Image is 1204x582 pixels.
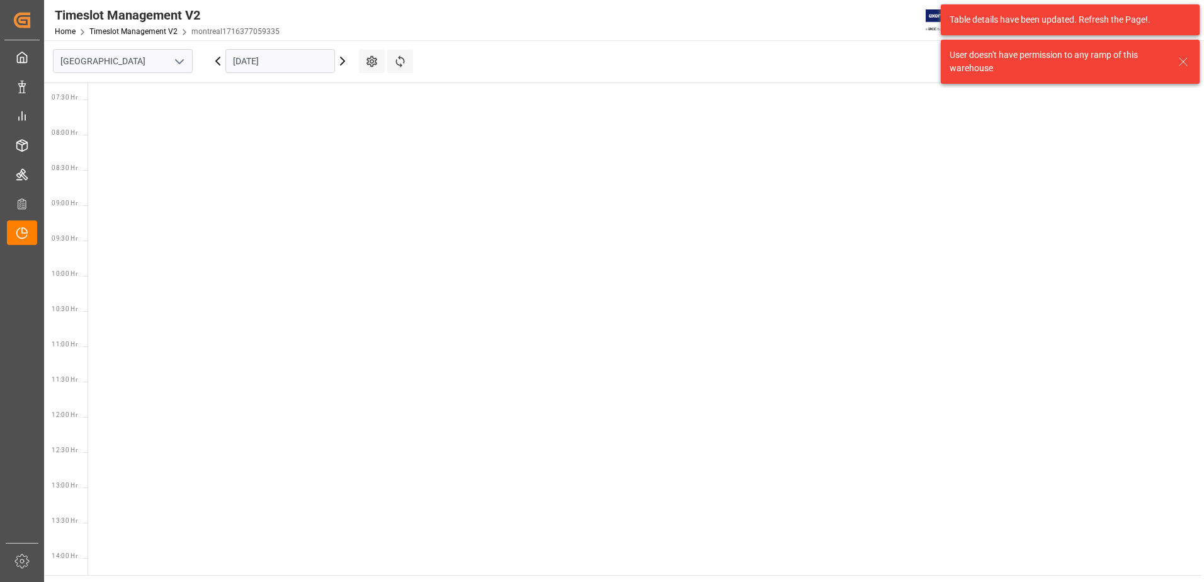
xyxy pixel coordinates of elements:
span: 09:00 Hr [52,200,77,207]
span: 10:30 Hr [52,305,77,312]
span: 07:30 Hr [52,94,77,101]
span: 12:30 Hr [52,447,77,454]
div: User doesn't have permission to any ramp of this warehouse [950,48,1166,75]
span: 14:00 Hr [52,552,77,559]
span: 13:30 Hr [52,517,77,524]
span: 10:00 Hr [52,270,77,277]
span: 12:00 Hr [52,411,77,418]
span: 11:30 Hr [52,376,77,383]
img: Exertis%20JAM%20-%20Email%20Logo.jpg_1722504956.jpg [926,9,969,31]
span: 08:00 Hr [52,129,77,136]
button: open menu [169,52,188,71]
input: Type to search/select [53,49,193,73]
a: Home [55,27,76,36]
span: 13:00 Hr [52,482,77,489]
input: DD.MM.YYYY [225,49,335,73]
span: 11:00 Hr [52,341,77,348]
a: Timeslot Management V2 [89,27,178,36]
div: Timeslot Management V2 [55,6,280,25]
span: 09:30 Hr [52,235,77,242]
div: Table details have been updated. Refresh the Page!. [950,13,1181,26]
span: 08:30 Hr [52,164,77,171]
